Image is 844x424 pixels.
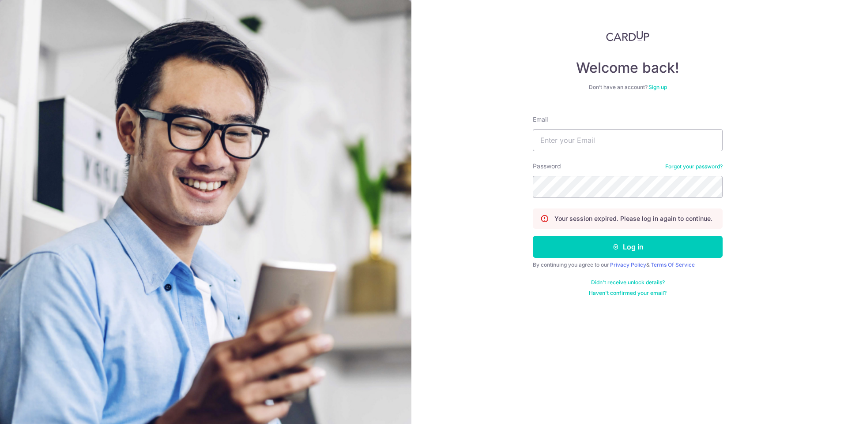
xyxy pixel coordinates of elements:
button: Log in [533,236,723,258]
a: Privacy Policy [610,261,646,268]
a: Haven't confirmed your email? [589,290,667,297]
p: Your session expired. Please log in again to continue. [554,214,712,223]
div: By continuing you agree to our & [533,261,723,268]
a: Didn't receive unlock details? [591,279,665,286]
a: Terms Of Service [651,261,695,268]
label: Email [533,115,548,124]
div: Don’t have an account? [533,84,723,91]
img: CardUp Logo [606,31,649,41]
a: Sign up [648,84,667,90]
a: Forgot your password? [665,163,723,170]
input: Enter your Email [533,129,723,151]
h4: Welcome back! [533,59,723,77]
label: Password [533,162,561,171]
